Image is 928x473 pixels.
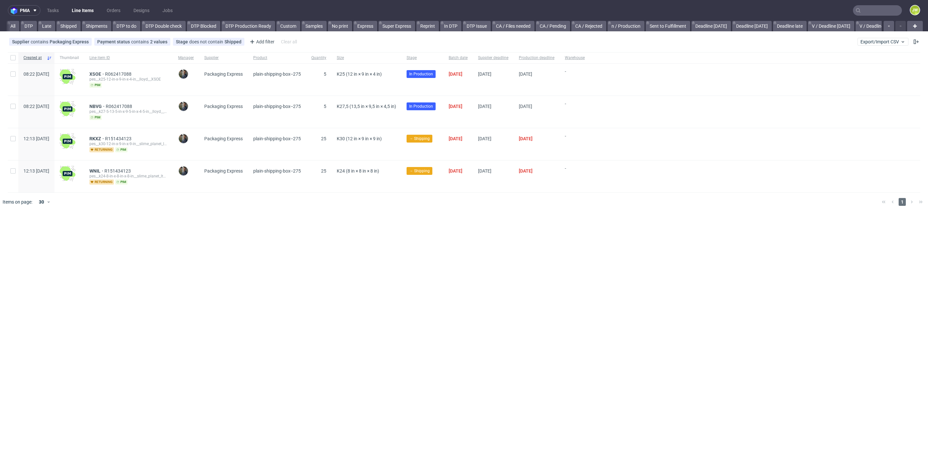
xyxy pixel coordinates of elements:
[178,55,194,61] span: Manager
[21,21,37,31] a: DTP
[856,21,902,31] a: V / Deadline [DATE]
[179,69,188,79] img: Maciej Sobola
[20,8,30,13] span: pma
[131,39,150,44] span: contains
[89,168,104,174] a: WNIL
[858,38,908,46] button: Export/Import CSV
[179,134,188,143] img: Maciej Sobola
[536,21,570,31] a: CA / Pending
[89,77,168,82] div: pes__k25-12-in-x-9-in-x-4-in__lloyd__XSOE
[89,174,168,179] div: pes__k24-8-in-x-8-in-x-8-in__slime_planet_ltd__WNIL
[253,71,301,77] span: plain-shipping-box--275
[409,136,430,142] span: → Shipping
[449,104,462,109] span: [DATE]
[204,71,243,77] span: Packaging Express
[179,166,188,175] img: Maciej Sobola
[519,168,533,174] span: [DATE]
[253,55,301,61] span: Product
[337,168,379,174] span: K24 (8 in × 8 in × 8 in)
[23,136,49,141] span: 12:13 [DATE]
[571,21,606,31] a: CA / Rejected
[321,168,326,174] span: 25
[60,55,79,61] span: Thumbnail
[478,168,491,174] span: [DATE]
[860,39,905,44] span: Export/Import CSV
[449,136,462,141] span: [DATE]
[253,136,301,141] span: plain-shipping-box--275
[89,147,114,152] span: returning
[89,141,168,146] div: pes__k30-12-in-x-9-in-x-9-in__slime_planet_ltd__RKXZ
[565,55,585,61] span: Warehouse
[302,21,327,31] a: Samples
[565,166,585,185] span: -
[130,5,153,16] a: Designs
[565,101,585,120] span: -
[43,5,63,16] a: Tasks
[89,104,106,109] a: NBVG
[189,39,224,44] span: does not contain
[113,21,140,31] a: DTP to do
[204,168,243,174] span: Packaging Express
[204,104,243,109] span: Packaging Express
[463,21,491,31] a: DTP Issue
[68,5,98,16] a: Line Items
[105,136,133,141] span: R151434123
[276,21,300,31] a: Custom
[97,39,131,44] span: Payment status
[35,197,47,206] div: 30
[23,71,49,77] span: 08:22 [DATE]
[311,55,326,61] span: Quantity
[176,39,189,44] span: Stage
[409,168,430,174] span: → Shipping
[82,21,111,31] a: Shipments
[187,21,220,31] a: DTP Blocked
[321,136,326,141] span: 25
[519,136,533,141] span: [DATE]
[337,136,382,141] span: K30 (12 in × 9 in × 9 in)
[519,55,554,61] span: Production deadline
[12,39,31,44] span: Supplier
[60,69,75,84] img: wHgJFi1I6lmhQAAAABJRU5ErkJggg==
[224,39,241,44] div: Shipped
[773,21,807,31] a: Deadline late
[89,71,105,77] span: XSOE
[416,21,439,31] a: Reprint
[60,101,75,117] img: wHgJFi1I6lmhQAAAABJRU5ErkJggg==
[23,104,49,109] span: 08:22 [DATE]
[31,39,50,44] span: contains
[565,69,585,88] span: -
[105,71,133,77] a: R062417088
[253,104,301,109] span: plain-shipping-box--275
[608,21,644,31] a: n / Production
[409,71,433,77] span: In Production
[449,71,462,77] span: [DATE]
[50,39,89,44] div: Packaging Express
[150,39,167,44] div: 2 values
[407,55,438,61] span: Stage
[353,21,377,31] a: Express
[247,37,276,47] div: Add filter
[691,21,731,31] a: Deadline [DATE]
[159,5,177,16] a: Jobs
[38,21,55,31] a: Late
[478,55,508,61] span: Supplier deadline
[89,55,168,61] span: Line item ID
[328,21,352,31] a: No print
[115,147,128,152] span: pim
[478,104,491,109] span: [DATE]
[519,71,532,77] span: [DATE]
[11,7,20,14] img: logo
[899,198,906,206] span: 1
[7,21,19,31] a: All
[379,21,415,31] a: Super Express
[449,168,462,174] span: [DATE]
[337,71,382,77] span: K25 (12 in × 9 in × 4 in)
[222,21,275,31] a: DTP Production Ready
[565,133,585,152] span: -
[89,109,168,114] div: pes__k27-5-13-5-in-x-9-5-in-x-4-5-in__lloyd__NBVG
[324,104,326,109] span: 5
[106,104,133,109] a: R062417088
[478,136,491,141] span: [DATE]
[56,21,81,31] a: Shipped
